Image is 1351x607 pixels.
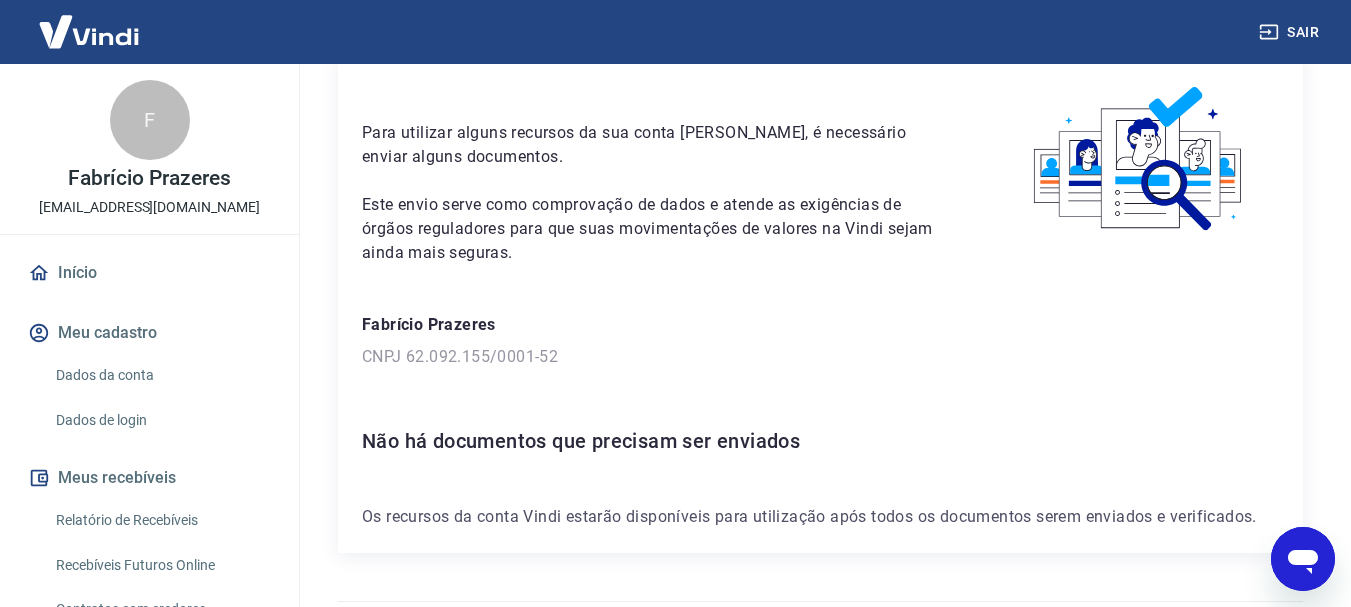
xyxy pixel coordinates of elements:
a: Relatório de Recebíveis [48,500,275,541]
a: Início [24,251,275,295]
p: Os recursos da conta Vindi estarão disponíveis para utilização após todos os documentos serem env... [362,505,1279,529]
iframe: Botão para abrir a janela de mensagens [1271,527,1335,591]
p: Para utilizar alguns recursos da sua conta [PERSON_NAME], é necessário enviar alguns documentos. [362,121,952,169]
img: Vindi [24,1,154,62]
p: Fabrício Prazeres [362,313,1279,337]
a: Dados da conta [48,355,275,396]
p: [EMAIL_ADDRESS][DOMAIN_NAME] [39,197,260,218]
button: Meu cadastro [24,311,275,355]
a: Recebíveis Futuros Online [48,545,275,586]
div: F [110,80,190,160]
img: waiting_documents.41d9841a9773e5fdf392cede4d13b617.svg [1000,81,1279,238]
p: CNPJ 62.092.155/0001-52 [362,345,1279,369]
p: Fabrício Prazeres [68,168,230,189]
button: Sair [1255,14,1327,51]
button: Meus recebíveis [24,456,275,500]
p: Este envio serve como comprovação de dados e atende as exigências de órgãos reguladores para que ... [362,193,952,265]
h6: Não há documentos que precisam ser enviados [362,425,1279,457]
a: Dados de login [48,400,275,441]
